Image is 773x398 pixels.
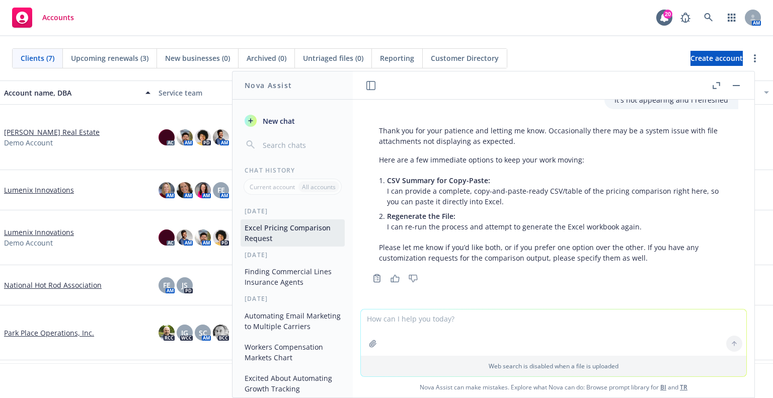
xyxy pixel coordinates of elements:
[699,8,719,28] a: Search
[250,183,295,191] p: Current account
[387,176,490,185] span: CSV Summary for Copy-Paste:
[241,219,345,247] button: Excel Pricing Comparison Request
[690,51,743,66] a: Create account
[245,80,292,91] h1: Nova Assist
[380,53,414,63] span: Reporting
[431,53,499,63] span: Customer Directory
[241,339,345,366] button: Workers Compensation Markets Chart
[357,377,750,397] span: Nova Assist can make mistakes. Explore what Nova can do: Browse prompt library for and
[4,280,102,290] a: National Hot Rod Association
[182,280,188,290] span: JS
[303,53,363,63] span: Untriaged files (0)
[4,328,94,338] a: Park Place Operations, Inc.
[8,4,78,32] a: Accounts
[379,125,728,146] p: Thank you for your patience and letting me know. Occasionally there may be a system issue with fi...
[4,127,100,137] a: [PERSON_NAME] Real Estate
[195,129,211,145] img: photo
[195,229,211,246] img: photo
[199,328,207,338] span: SC
[241,112,345,130] button: New chat
[195,182,211,198] img: photo
[159,182,175,198] img: photo
[261,138,341,152] input: Search chats
[379,154,728,165] p: Here are a few immediate options to keep your work moving:
[4,137,53,148] span: Demo Account
[379,242,728,263] p: Please let me know if you’d like both, or if you prefer one option over the other. If you have an...
[690,49,743,68] span: Create account
[247,53,286,63] span: Archived (0)
[675,8,695,28] a: Report a Bug
[177,229,193,246] img: photo
[663,10,672,19] div: 20
[261,116,295,126] span: New chat
[163,280,171,290] span: FE
[177,129,193,145] img: photo
[680,383,687,391] a: TR
[4,185,74,195] a: Lumenix Innovations
[233,294,353,303] div: [DATE]
[372,274,381,283] svg: Copy to clipboard
[217,185,225,195] span: FE
[387,211,728,232] p: I can re-run the process and attempt to generate the Excel workbook again.
[181,328,188,338] span: JG
[367,362,740,370] p: Web search is disabled when a file is uploaded
[159,229,175,246] img: photo
[71,53,148,63] span: Upcoming renewals (3)
[241,307,345,335] button: Automating Email Marketing to Multiple Carriers
[722,8,742,28] a: Switch app
[213,229,229,246] img: photo
[387,211,455,221] span: Regenerate the File:
[4,237,53,248] span: Demo Account
[302,183,336,191] p: All accounts
[233,207,353,215] div: [DATE]
[213,325,229,341] img: photo
[213,129,229,145] img: photo
[159,325,175,341] img: photo
[42,14,74,22] span: Accounts
[177,182,193,198] img: photo
[233,251,353,259] div: [DATE]
[660,383,666,391] a: BI
[4,227,74,237] a: Lumenix Innovations
[154,81,309,105] button: Service team
[387,175,728,207] p: I can provide a complete, copy-and-paste-ready CSV/table of the pricing comparison right here, so...
[614,95,728,105] p: It's not appearing and I refreshed
[159,88,305,98] div: Service team
[4,88,139,98] div: Account name, DBA
[233,166,353,175] div: Chat History
[405,271,421,285] button: Thumbs down
[749,52,761,64] a: more
[241,370,345,397] button: Excited About Automating Growth Tracking
[21,53,54,63] span: Clients (7)
[165,53,230,63] span: New businesses (0)
[159,129,175,145] img: photo
[241,263,345,290] button: Finding Commercial Lines Insurance Agents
